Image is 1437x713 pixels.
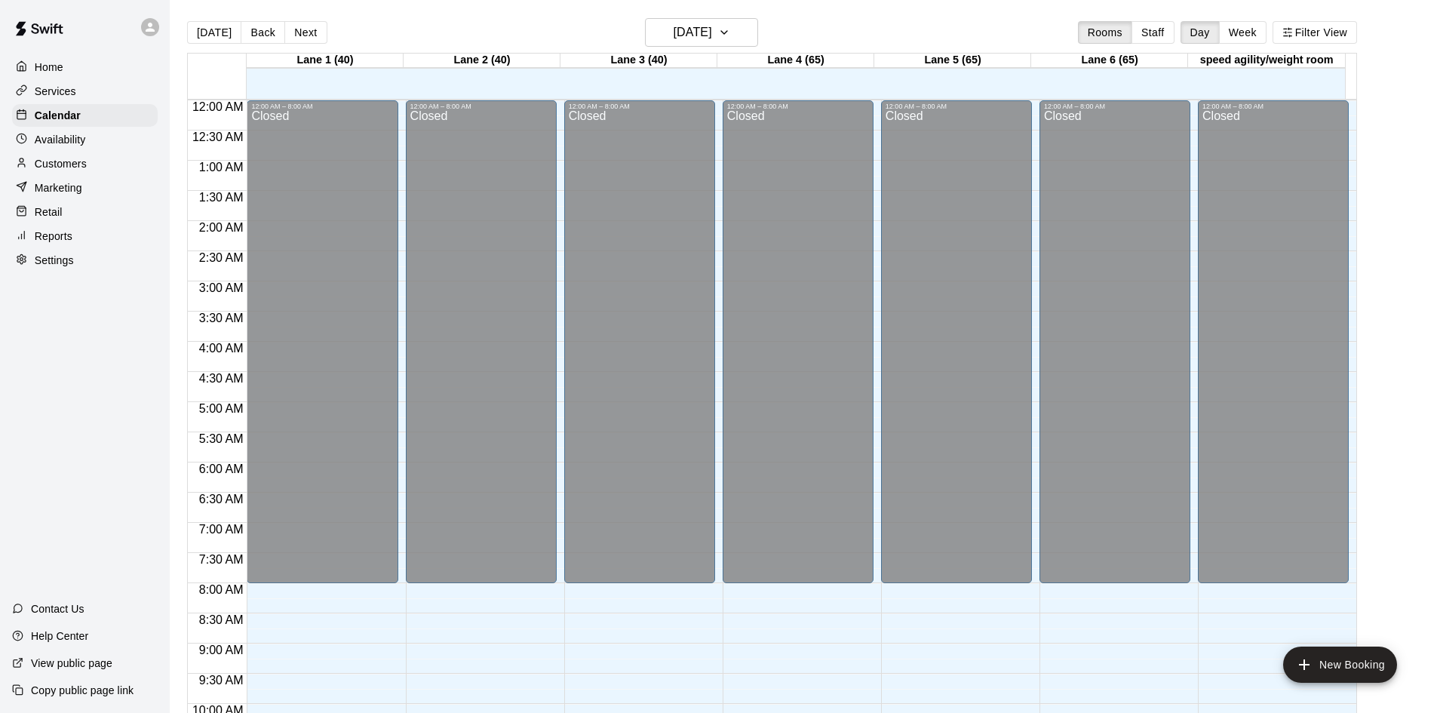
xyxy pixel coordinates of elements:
p: Home [35,60,63,75]
button: [DATE] [645,18,758,47]
button: Day [1181,21,1220,44]
a: Reports [12,225,158,247]
div: speed agility/weight room [1188,54,1345,68]
div: Lane 6 (65) [1031,54,1188,68]
div: Closed [251,110,393,589]
div: 12:00 AM – 8:00 AM: Closed [1198,100,1349,583]
div: Closed [886,110,1027,589]
div: 12:00 AM – 8:00 AM [251,103,393,110]
div: Closed [727,110,869,589]
div: 12:00 AM – 8:00 AM: Closed [1039,100,1190,583]
p: Contact Us [31,601,84,616]
span: 12:00 AM [189,100,247,113]
p: Settings [35,253,74,268]
div: Lane 1 (40) [247,54,404,68]
span: 3:30 AM [195,312,247,324]
p: Services [35,84,76,99]
p: View public page [31,656,112,671]
div: 12:00 AM – 8:00 AM: Closed [406,100,557,583]
div: Lane 4 (65) [717,54,874,68]
span: 7:00 AM [195,523,247,536]
span: 5:00 AM [195,402,247,415]
span: 9:00 AM [195,644,247,656]
p: Calendar [35,108,81,123]
span: 8:30 AM [195,613,247,626]
a: Availability [12,128,158,151]
span: 1:00 AM [195,161,247,174]
button: Week [1219,21,1267,44]
div: 12:00 AM – 8:00 AM [1202,103,1344,110]
p: Help Center [31,628,88,644]
span: 4:30 AM [195,372,247,385]
span: 3:00 AM [195,281,247,294]
div: Lane 2 (40) [404,54,560,68]
span: 1:30 AM [195,191,247,204]
button: Rooms [1078,21,1132,44]
div: Closed [569,110,711,589]
div: 12:00 AM – 8:00 AM: Closed [723,100,874,583]
button: Back [241,21,285,44]
span: 8:00 AM [195,583,247,596]
div: 12:00 AM – 8:00 AM [886,103,1027,110]
a: Retail [12,201,158,223]
div: 12:00 AM – 8:00 AM [410,103,552,110]
div: 12:00 AM – 8:00 AM [569,103,711,110]
span: 6:00 AM [195,463,247,475]
a: Settings [12,249,158,272]
a: Marketing [12,177,158,199]
span: 9:30 AM [195,674,247,687]
div: Closed [1202,110,1344,589]
button: [DATE] [187,21,241,44]
button: Next [284,21,327,44]
p: Copy public page link [31,683,134,698]
button: Filter View [1273,21,1357,44]
span: 5:30 AM [195,432,247,445]
p: Reports [35,229,72,244]
p: Customers [35,156,87,171]
div: Closed [410,110,552,589]
button: add [1283,647,1397,683]
div: 12:00 AM – 8:00 AM: Closed [247,100,398,583]
a: Home [12,56,158,78]
p: Marketing [35,180,82,195]
div: 12:00 AM – 8:00 AM [1044,103,1186,110]
div: 12:00 AM – 8:00 AM: Closed [564,100,715,583]
p: Availability [35,132,86,147]
span: 2:30 AM [195,251,247,264]
span: 12:30 AM [189,131,247,143]
div: Closed [1044,110,1186,589]
div: Lane 3 (40) [560,54,717,68]
button: Staff [1131,21,1174,44]
span: 6:30 AM [195,493,247,506]
span: 7:30 AM [195,553,247,566]
span: 4:00 AM [195,342,247,355]
a: Calendar [12,104,158,127]
div: 12:00 AM – 8:00 AM: Closed [881,100,1032,583]
span: 2:00 AM [195,221,247,234]
a: Customers [12,152,158,175]
a: Services [12,80,158,103]
h6: [DATE] [674,22,712,43]
div: Lane 5 (65) [874,54,1031,68]
p: Retail [35,204,63,220]
div: 12:00 AM – 8:00 AM [727,103,869,110]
